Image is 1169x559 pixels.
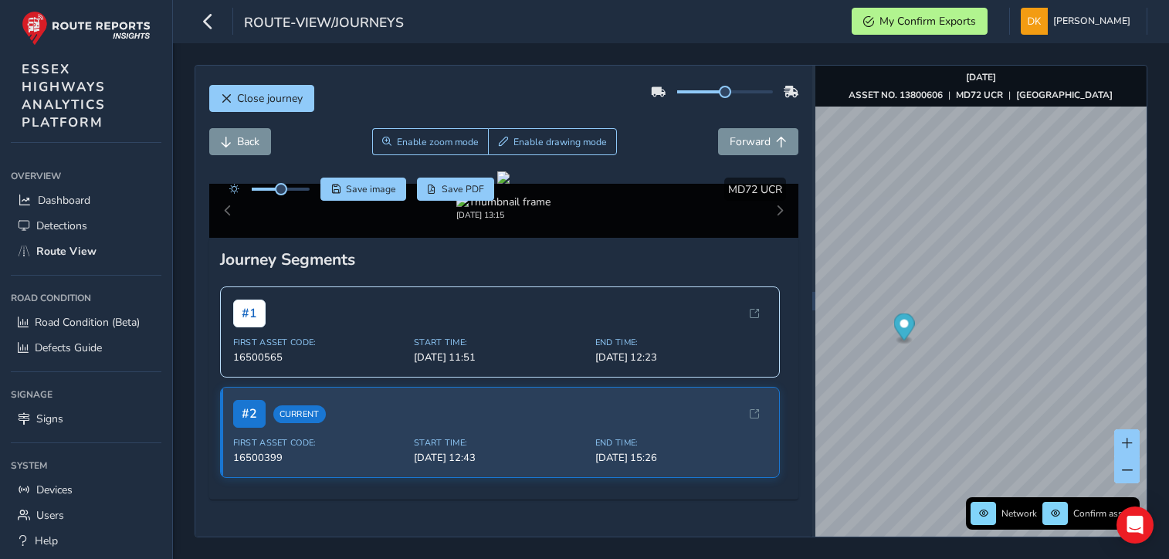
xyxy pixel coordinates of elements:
span: Back [237,134,259,149]
div: Map marker [893,313,914,345]
img: rr logo [22,11,151,46]
span: 16500399 [233,451,405,465]
span: Route View [36,244,97,259]
strong: [DATE] [966,71,996,83]
span: [DATE] 15:26 [595,451,767,465]
a: Route View [11,239,161,264]
span: [PERSON_NAME] [1053,8,1130,35]
div: Open Intercom Messenger [1116,506,1154,544]
span: Save image [346,183,396,195]
span: Enable drawing mode [513,136,607,148]
span: Defects Guide [35,340,102,355]
span: Forward [730,134,771,149]
span: Start Time: [414,337,586,348]
div: | | [849,89,1113,101]
span: Start Time: [414,437,586,449]
span: Save PDF [442,183,484,195]
span: Confirm assets [1073,507,1135,520]
span: [DATE] 11:51 [414,351,586,364]
div: Journey Segments [220,249,788,270]
span: Detections [36,219,87,233]
strong: MD72 UCR [956,89,1003,101]
button: PDF [417,178,495,201]
strong: ASSET NO. 13800606 [849,89,943,101]
span: # 1 [233,300,266,327]
button: Forward [718,128,798,155]
button: Back [209,128,271,155]
span: ESSEX HIGHWAYS ANALYTICS PLATFORM [22,60,106,131]
button: Draw [488,128,617,155]
img: Thumbnail frame [456,195,551,209]
span: Users [36,508,64,523]
span: 16500565 [233,351,405,364]
div: System [11,454,161,477]
span: My Confirm Exports [879,14,976,29]
a: Devices [11,477,161,503]
span: First Asset Code: [233,437,405,449]
span: Enable zoom mode [397,136,479,148]
a: Signs [11,406,161,432]
span: Road Condition (Beta) [35,315,140,330]
button: [PERSON_NAME] [1021,8,1136,35]
div: Overview [11,164,161,188]
button: Zoom [372,128,489,155]
button: Close journey [209,85,314,112]
div: [DATE] 13:15 [456,209,551,221]
span: Network [1001,507,1037,520]
span: Help [35,534,58,548]
span: End Time: [595,337,767,348]
a: Defects Guide [11,335,161,361]
span: # 2 [233,400,266,428]
span: Close journey [237,91,303,106]
a: Dashboard [11,188,161,213]
div: Road Condition [11,286,161,310]
span: Current [273,405,326,423]
span: MD72 UCR [728,182,782,197]
span: End Time: [595,437,767,449]
a: Detections [11,213,161,239]
a: Road Condition (Beta) [11,310,161,335]
span: Dashboard [38,193,90,208]
span: [DATE] 12:43 [414,451,586,465]
img: diamond-layout [1021,8,1048,35]
a: Help [11,528,161,554]
a: Users [11,503,161,528]
span: First Asset Code: [233,337,405,348]
span: [DATE] 12:23 [595,351,767,364]
button: My Confirm Exports [852,8,988,35]
span: Devices [36,483,73,497]
button: Save [320,178,406,201]
div: Signage [11,383,161,406]
span: route-view/journeys [244,13,404,35]
strong: [GEOGRAPHIC_DATA] [1016,89,1113,101]
span: Signs [36,412,63,426]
